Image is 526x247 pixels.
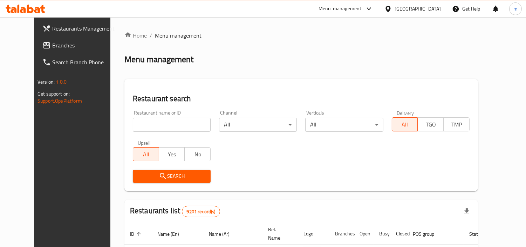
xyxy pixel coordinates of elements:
span: Search Branch Phone [52,58,116,66]
button: No [184,147,211,161]
button: Search [133,170,211,183]
label: Upsell [138,140,151,145]
th: Branches [329,223,354,245]
span: Restaurants Management [52,24,116,33]
button: Yes [159,147,185,161]
label: Delivery [397,110,414,115]
span: Search [138,172,205,181]
th: Open [354,223,374,245]
button: All [392,117,418,131]
span: ID [130,230,143,238]
input: Search for restaurant name or ID.. [133,118,211,132]
a: Support.OpsPlatform [37,96,82,105]
span: Name (En) [157,230,188,238]
div: Export file [458,203,475,220]
li: / [150,31,152,40]
span: Name (Ar) [209,230,239,238]
span: m [513,5,518,13]
h2: Menu management [124,54,193,65]
span: TGO [421,119,441,130]
a: Branches [37,37,122,54]
div: All [219,118,297,132]
th: Busy [374,223,390,245]
span: POS group [413,230,443,238]
h2: Restaurant search [133,93,470,104]
span: Yes [162,149,182,160]
span: Version: [37,77,55,86]
span: Get support on: [37,89,70,98]
span: No [187,149,208,160]
a: Search Branch Phone [37,54,122,71]
span: Menu management [155,31,201,40]
span: 9201 record(s) [182,208,219,215]
div: [GEOGRAPHIC_DATA] [395,5,441,13]
span: Branches [52,41,116,50]
a: Restaurants Management [37,20,122,37]
span: Ref. Name [268,225,289,242]
span: TMP [446,119,467,130]
button: TGO [417,117,444,131]
span: All [136,149,156,160]
div: All [305,118,383,132]
a: Home [124,31,147,40]
h2: Restaurants list [130,206,220,217]
div: Menu-management [319,5,362,13]
th: Closed [390,223,407,245]
span: 1.0.0 [56,77,67,86]
th: Logo [298,223,329,245]
button: TMP [443,117,470,131]
span: All [395,119,415,130]
nav: breadcrumb [124,31,478,40]
div: Total records count [182,206,220,217]
button: All [133,147,159,161]
span: Status [469,230,492,238]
